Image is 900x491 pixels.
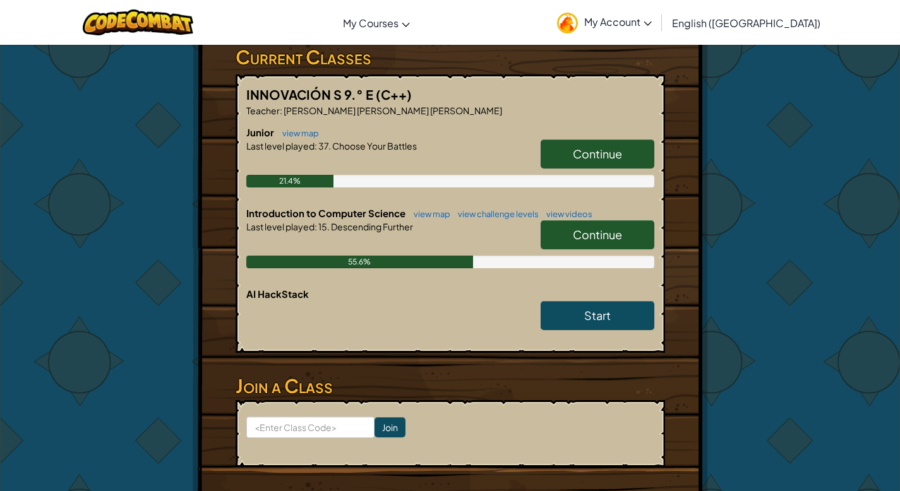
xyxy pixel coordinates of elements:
img: avatar [557,13,578,33]
div: 55.6% [246,256,473,268]
span: 15. [317,221,330,232]
span: Introduction to Computer Science [246,207,407,219]
h3: Join a Class [236,372,665,400]
input: <Enter Class Code> [246,417,375,438]
span: Junior [246,126,276,138]
span: INNOVACIÓN S 9.° E [246,86,376,102]
span: : [315,221,317,232]
a: view videos [540,209,592,219]
span: Last level played [246,140,315,151]
a: My Courses [337,6,416,40]
a: English ([GEOGRAPHIC_DATA]) [666,6,827,40]
span: AI HackStack [246,288,309,300]
a: view map [407,209,450,219]
span: Last level played [246,221,315,232]
a: Start [541,301,654,330]
input: Join [375,417,405,437]
span: Continue [573,227,622,242]
span: [PERSON_NAME] [PERSON_NAME] [PERSON_NAME] [282,105,502,116]
span: : [315,140,317,151]
div: 21.4% [246,175,333,187]
span: Teacher [246,105,280,116]
span: English ([GEOGRAPHIC_DATA]) [672,16,820,30]
span: My Account [584,15,652,28]
span: My Courses [343,16,399,30]
span: 37. [317,140,331,151]
span: Descending Further [330,221,413,232]
img: CodeCombat logo [83,9,193,35]
span: Choose Your Battles [331,140,417,151]
span: Continue [573,146,622,161]
span: : [280,105,282,116]
a: view challenge levels [452,209,539,219]
span: (C++) [376,86,412,102]
h3: Current Classes [236,43,665,71]
span: Start [584,308,611,322]
a: My Account [551,3,658,42]
a: view map [276,128,319,138]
